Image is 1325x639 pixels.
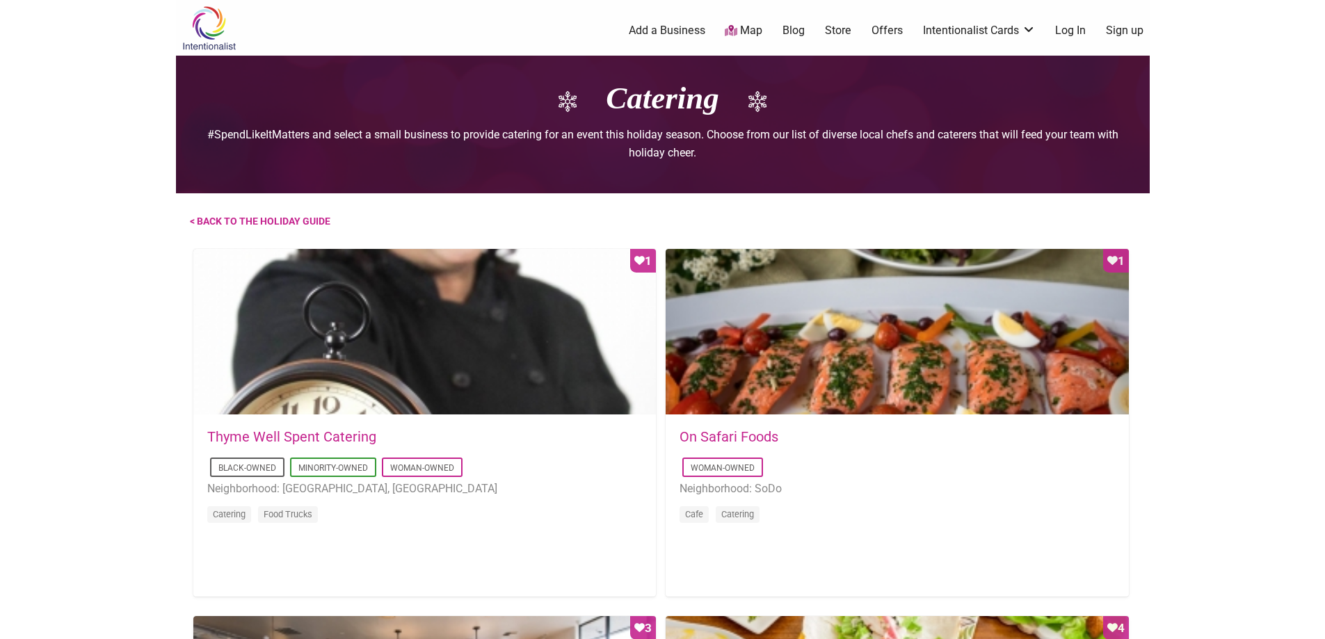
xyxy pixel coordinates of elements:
a: Offers [872,23,903,38]
li: Neighborhood: SoDo [680,480,1115,498]
a: Intentionalist Cards [923,23,1036,38]
a: Food Trucks [264,509,312,519]
li: Neighborhood: [GEOGRAPHIC_DATA], [GEOGRAPHIC_DATA] [207,480,643,498]
h1: Catering [190,76,1136,120]
a: < back to the holiday guide [190,193,330,249]
a: Catering [213,509,246,519]
a: Log In [1055,23,1086,38]
a: Cafe [685,509,703,519]
a: Sign up [1106,23,1143,38]
a: Woman-Owned [390,463,454,473]
img: snowflake_icon_wt.png [529,91,606,112]
a: Add a Business [629,23,705,38]
a: On Safari Foods [680,428,778,445]
a: Black-Owned [218,463,276,473]
a: Store [825,23,851,38]
a: Catering [721,509,754,519]
span: #SpendLikeItMatters and select a small business to provide catering for an event this holiday sea... [207,128,1118,159]
a: Map [725,23,762,39]
a: Woman-Owned [691,463,755,473]
a: Blog [782,23,805,38]
a: Thyme Well Spent Catering [207,428,376,445]
img: snowflake_icon_wt.png [719,91,796,112]
a: Minority-Owned [298,463,368,473]
img: Intentionalist [176,6,242,51]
